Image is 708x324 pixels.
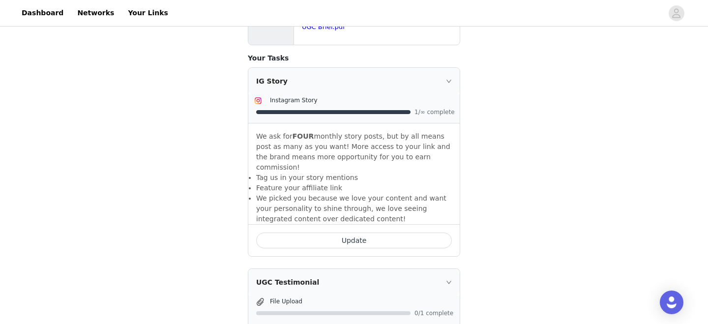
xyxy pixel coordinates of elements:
[122,2,174,24] a: Your Links
[248,53,460,63] h4: Your Tasks
[248,68,460,94] div: icon: rightIG Story
[293,132,314,140] strong: FOUR
[256,183,452,193] li: Feature your affiliate link
[256,193,452,224] li: We picked you because we love your content and want your personality to shine through, we love se...
[16,2,69,24] a: Dashboard
[256,233,452,248] button: Update
[302,23,345,30] a: UGC Brief.pdf
[71,2,120,24] a: Networks
[414,310,454,316] span: 0/1 complete
[254,97,262,105] img: Instagram Icon
[660,291,683,314] div: Open Intercom Messenger
[248,269,460,295] div: icon: rightUGC Testimonial
[446,78,452,84] i: icon: right
[256,131,452,173] p: We ask for monthly story posts, but by all means post as many as you want! More access to your li...
[414,109,454,115] span: 1/∞ complete
[256,173,452,183] li: Tag us in your story mentions
[446,279,452,285] i: icon: right
[270,298,302,305] span: File Upload
[270,97,318,104] span: Instagram Story
[672,5,681,21] div: avatar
